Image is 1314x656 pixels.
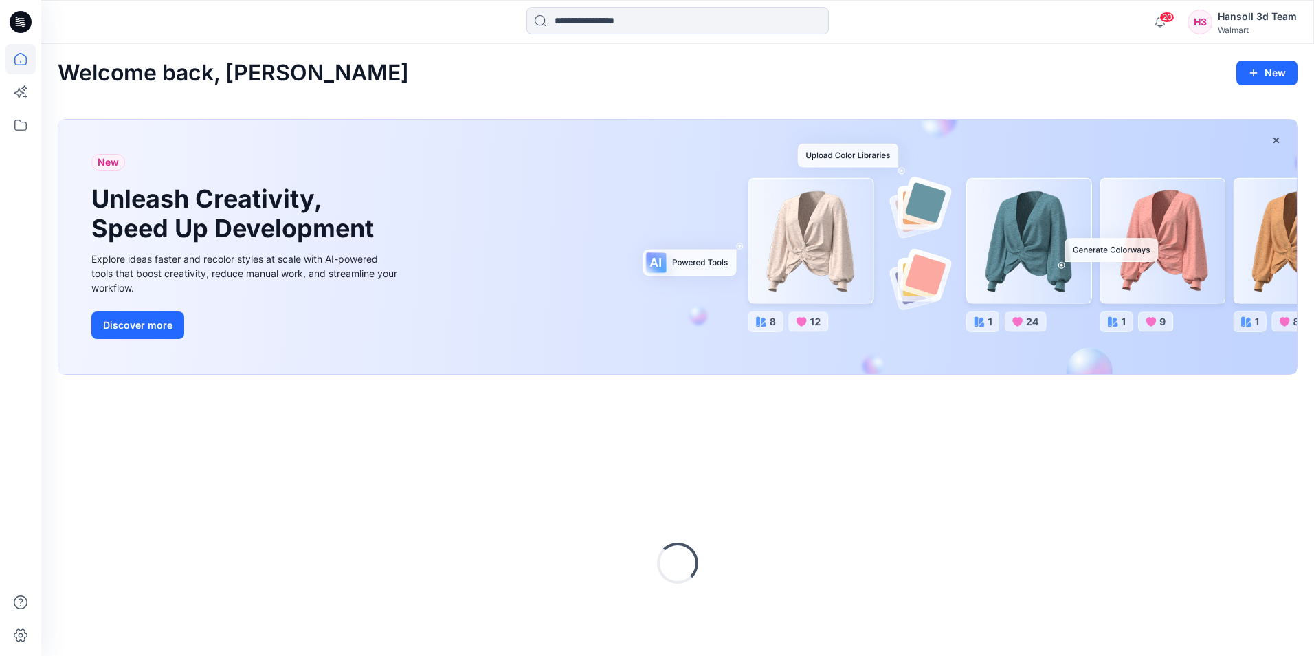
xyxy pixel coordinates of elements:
[58,61,409,86] h2: Welcome back, [PERSON_NAME]
[98,154,119,171] span: New
[91,184,380,243] h1: Unleash Creativity, Speed Up Development
[1218,25,1297,35] div: Walmart
[1218,8,1297,25] div: Hansoll 3d Team
[1188,10,1212,34] div: H3
[91,311,184,339] button: Discover more
[1236,61,1298,85] button: New
[91,252,401,295] div: Explore ideas faster and recolor styles at scale with AI-powered tools that boost creativity, red...
[91,311,401,339] a: Discover more
[1159,12,1174,23] span: 20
